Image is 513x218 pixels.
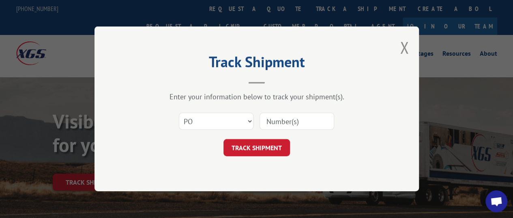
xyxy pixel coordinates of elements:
h2: Track Shipment [135,56,378,72]
input: Number(s) [260,113,334,130]
div: Open chat [485,190,507,212]
button: Close modal [400,37,409,58]
div: Enter your information below to track your shipment(s). [135,92,378,102]
button: TRACK SHIPMENT [223,140,290,157]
